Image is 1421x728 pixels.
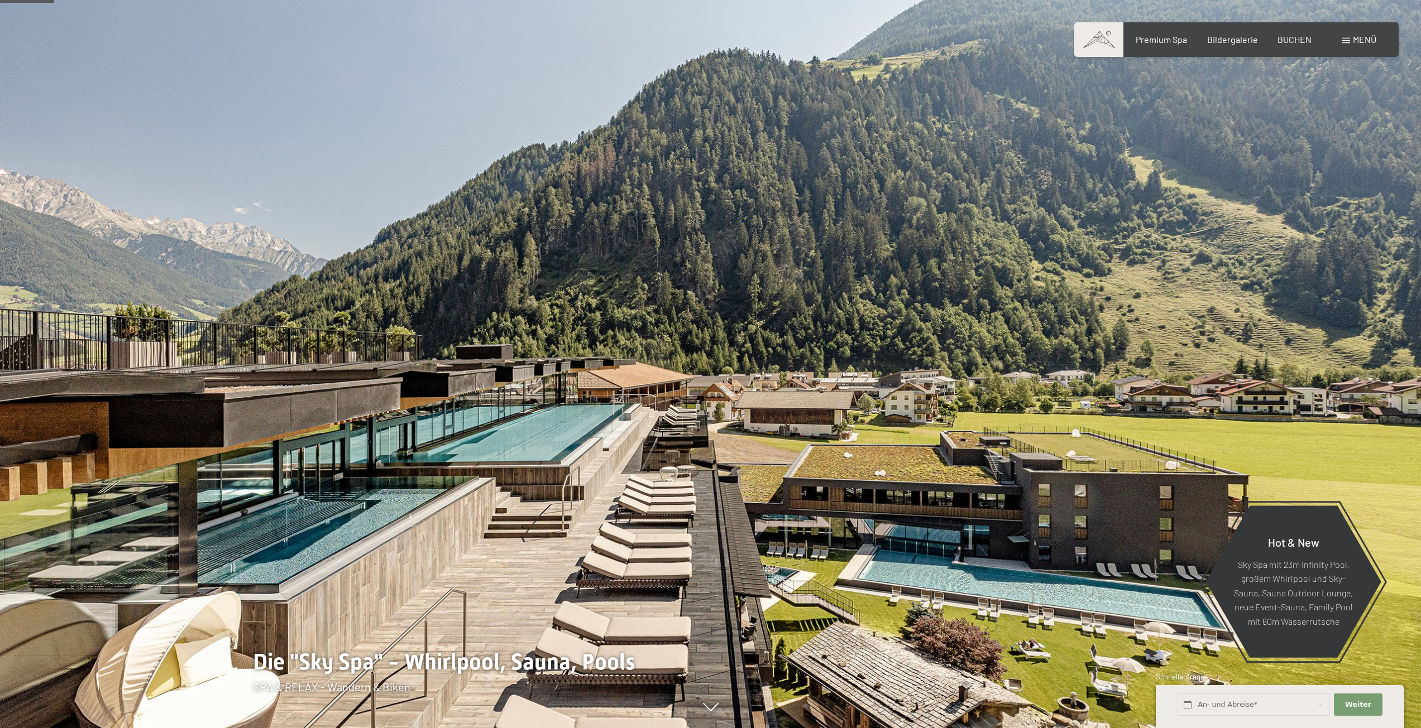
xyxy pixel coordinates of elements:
button: Weiter [1334,693,1382,716]
span: Weiter [1345,700,1371,710]
a: Premium Spa [1136,34,1187,45]
a: BUCHEN [1278,34,1312,45]
p: Sky Spa mit 23m Infinity Pool, großem Whirlpool und Sky-Sauna, Sauna Outdoor Lounge, neue Event-S... [1233,557,1354,628]
a: Bildergalerie [1207,34,1258,45]
span: Schnellanfrage [1156,672,1204,681]
a: Hot & New Sky Spa mit 23m Infinity Pool, großem Whirlpool und Sky-Sauna, Sauna Outdoor Lounge, ne... [1205,505,1382,658]
span: Hot & New [1268,535,1319,548]
span: Menü [1353,34,1376,45]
